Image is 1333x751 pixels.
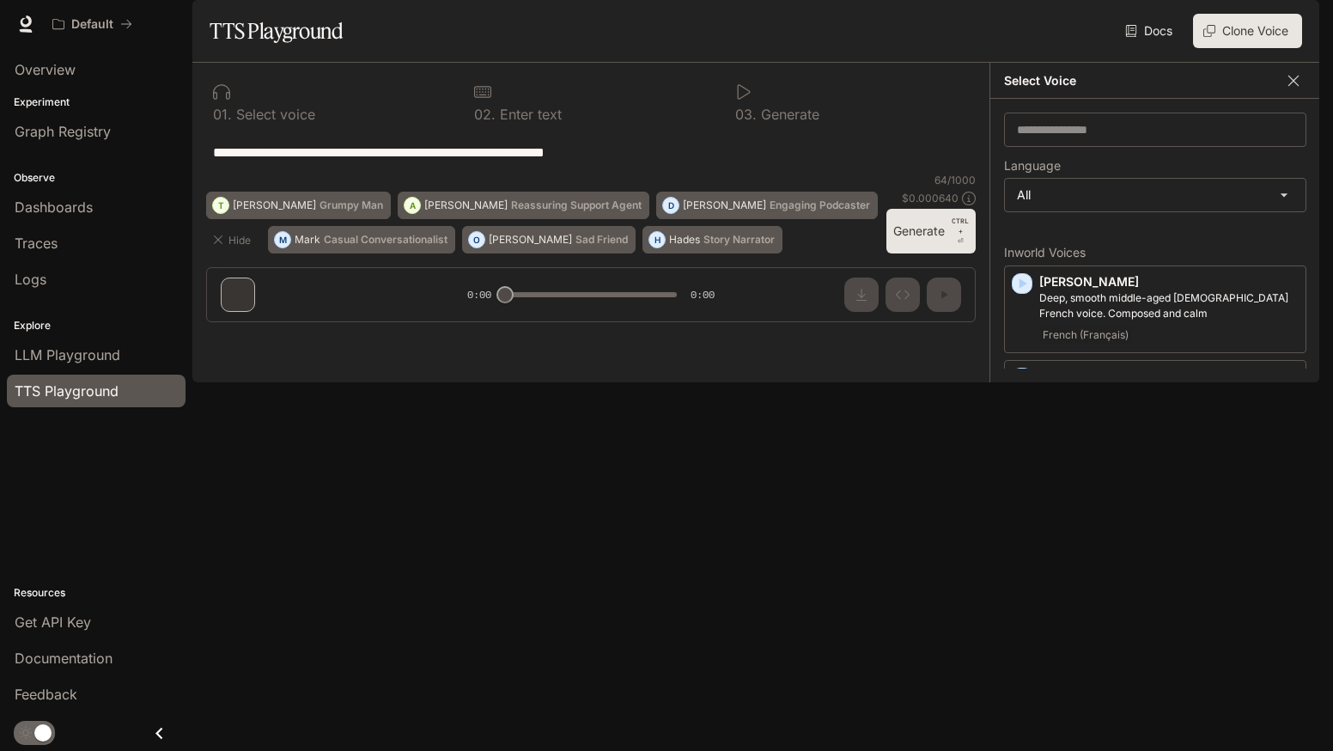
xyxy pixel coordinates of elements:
p: 64 / 1000 [934,173,976,187]
p: [PERSON_NAME] [489,235,572,245]
div: O [469,226,484,253]
p: 0 1 . [213,107,232,121]
div: D [663,192,679,219]
div: H [649,226,665,253]
p: Hades [669,235,700,245]
p: Mark [295,235,320,245]
div: T [213,192,228,219]
span: French (Français) [1039,325,1132,345]
button: Clone Voice [1193,14,1302,48]
button: D[PERSON_NAME]Engaging Podcaster [656,192,878,219]
button: O[PERSON_NAME]Sad Friend [462,226,636,253]
p: Inworld Voices [1004,247,1306,259]
p: Default [71,17,113,32]
p: Reassuring Support Agent [511,200,642,211]
div: All [1005,179,1306,211]
p: 0 3 . [735,107,757,121]
p: [PERSON_NAME] [424,200,508,211]
button: GenerateCTRL +⏎ [886,209,976,253]
p: 0 2 . [474,107,496,121]
p: Select voice [232,107,315,121]
button: A[PERSON_NAME]Reassuring Support Agent [398,192,649,219]
div: A [405,192,420,219]
p: ⏎ [952,216,969,247]
p: Language [1004,160,1061,172]
p: Engaging Podcaster [770,200,870,211]
p: Grumpy Man [320,200,383,211]
button: Hide [206,226,261,253]
p: [PERSON_NAME] [1039,368,1299,385]
p: [PERSON_NAME] [1039,273,1299,290]
p: Story Narrator [703,235,775,245]
button: All workspaces [45,7,140,41]
p: CTRL + [952,216,969,236]
button: MMarkCasual Conversationalist [268,226,455,253]
p: Deep, smooth middle-aged male French voice. Composed and calm [1039,290,1299,321]
a: Docs [1122,14,1179,48]
p: Casual Conversationalist [324,235,447,245]
p: Sad Friend [575,235,628,245]
p: $ 0.000640 [902,191,959,205]
div: M [275,226,290,253]
p: [PERSON_NAME] [683,200,766,211]
p: [PERSON_NAME] [233,200,316,211]
button: T[PERSON_NAME]Grumpy Man [206,192,391,219]
h1: TTS Playground [210,14,343,48]
p: Enter text [496,107,562,121]
p: Generate [757,107,819,121]
button: HHadesStory Narrator [642,226,782,253]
